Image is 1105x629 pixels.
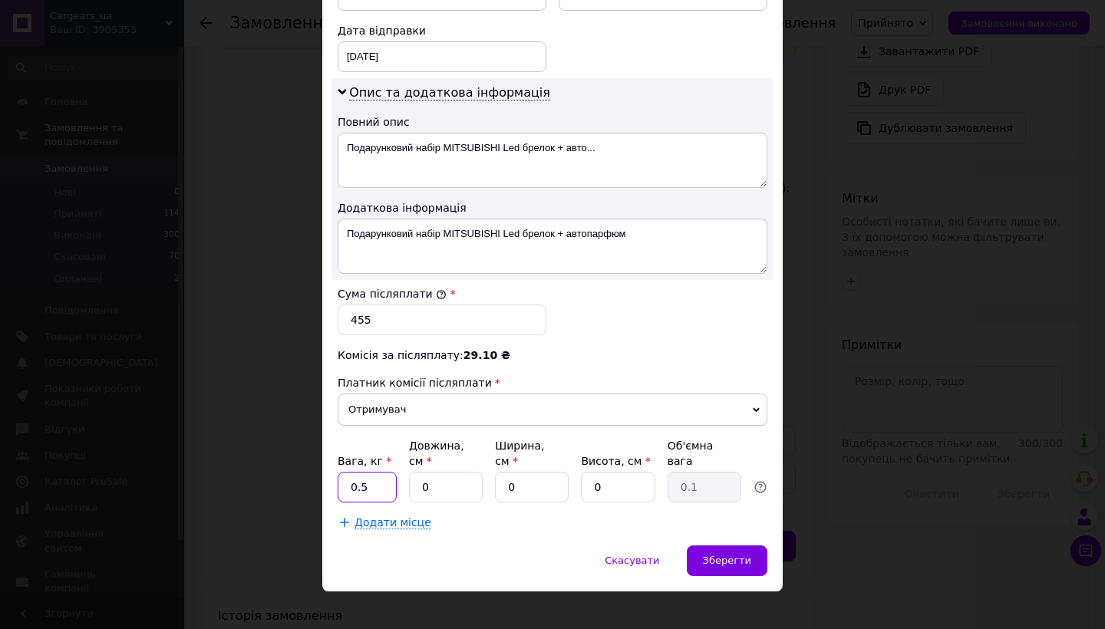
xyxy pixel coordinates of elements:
[703,555,751,566] span: Зберегти
[668,438,741,469] div: Об'ємна вага
[463,349,510,361] span: 29.10 ₴
[338,377,492,389] span: Платник комісії післяплати
[605,555,659,566] span: Скасувати
[338,200,767,216] div: Додаткова інформація
[338,347,767,363] div: Комісія за післяплату:
[581,455,650,467] label: Висота, см
[338,219,767,274] textarea: Подарунковий набір MITSUBISHI Led брелок + автопарфюм
[338,288,447,300] label: Сума післяплати
[338,23,546,38] div: Дата відправки
[349,85,550,100] span: Опис та додаткова інформація
[355,516,431,529] span: Додати місце
[338,114,767,130] div: Повний опис
[338,455,391,467] label: Вага, кг
[338,133,767,188] textarea: Подарунковий набір MITSUBISHI Led брелок + авто...
[338,394,767,426] span: Отримувач
[495,440,544,467] label: Ширина, см
[409,440,464,467] label: Довжина, см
